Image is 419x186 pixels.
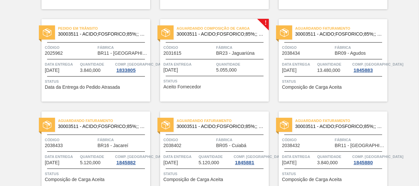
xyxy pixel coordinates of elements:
[269,19,387,102] a: statusAguardando Faturamento30003511 - ACIDO;FOSFORICO;85%;; CONTAINERCódigo2038434FábricaBR09 - ...
[98,44,149,51] span: Fábrica
[163,137,214,143] span: Código
[199,160,219,165] span: 5.120,000
[161,28,170,37] img: status
[282,85,342,90] span: Composição de Carga Aceita
[216,143,246,148] span: BR05 - Cuiabá
[216,61,267,68] span: Quantidade
[282,177,342,182] span: Composição de Carga Aceita
[32,19,150,102] a: statusPedido em Trânsito30003511 - ACIDO;FOSFORICO;85%;; CONTAINERCódigo2025962FábricaBR11 - [GEO...
[177,25,269,32] span: Aguardando Composição de Carga
[45,177,104,182] span: Composição de Carga Aceita
[163,84,201,89] span: Aceito Fornecedor
[317,61,351,68] span: Quantidade
[45,160,59,165] span: 10/10/2025
[43,28,51,37] img: status
[98,143,128,148] span: BR16 - Jacareí
[317,68,340,73] span: 13.480,000
[280,28,289,37] img: status
[43,121,51,129] img: status
[282,153,316,160] span: Data entrega
[295,32,382,37] span: 30003511 - ACIDO;FOSFORICO;85%;; CONTAINER
[282,137,333,143] span: Código
[352,153,386,165] a: Comp. [GEOGRAPHIC_DATA]1845880
[282,78,386,85] span: Status
[352,61,403,68] span: Comp. Carga
[317,160,338,165] span: 3.840,000
[282,44,333,51] span: Código
[234,160,255,165] div: 1845881
[80,68,100,73] span: 3.840,000
[45,44,96,51] span: Código
[58,124,145,129] span: 30003511 - ACIDO;FOSFORICO;85%;; CONTAINER
[45,51,63,56] span: 2025962
[45,68,59,73] span: 30/09/2025
[216,68,237,73] span: 5.055,000
[45,153,78,160] span: Data entrega
[115,68,137,73] div: 1833805
[282,160,296,165] span: 21/10/2025
[80,153,114,160] span: Quantidade
[177,117,269,124] span: Aguardando Faturamento
[282,170,386,177] span: Status
[45,137,96,143] span: Código
[45,78,149,85] span: Status
[177,124,264,129] span: 30003511 - ACIDO;FOSFORICO;85%;; CONTAINER
[234,153,285,160] span: Comp. Carga
[115,153,149,165] a: Comp. [GEOGRAPHIC_DATA]1845882
[45,143,63,148] span: 2038433
[352,68,374,73] div: 1845883
[115,61,166,68] span: Comp. Carga
[335,44,386,51] span: Fábrica
[163,51,182,56] span: 2031615
[317,153,351,160] span: Quantidade
[163,78,267,84] span: Status
[216,44,267,51] span: Fábrica
[234,153,267,165] a: Comp. [GEOGRAPHIC_DATA]1845881
[163,44,214,51] span: Código
[163,61,214,68] span: Data entrega
[352,61,386,73] a: Comp. [GEOGRAPHIC_DATA]1845883
[163,170,267,177] span: Status
[163,68,178,73] span: 02/10/2025
[115,61,149,73] a: Comp. [GEOGRAPHIC_DATA]1833805
[45,170,149,177] span: Status
[216,51,255,56] span: BR23 - Jaguariúna
[335,137,386,143] span: Fábrica
[335,51,366,56] span: BR09 - Agudos
[163,160,178,165] span: 17/10/2025
[295,117,387,124] span: Aguardando Faturamento
[282,68,296,73] span: 06/10/2025
[282,51,300,56] span: 2038434
[98,51,149,56] span: BR11 - São Luís
[98,137,149,143] span: Fábrica
[150,19,269,102] a: !statusAguardando Composição de Carga30003511 - ACIDO;FOSFORICO;85%;; CONTAINERCódigo2031615Fábri...
[335,143,386,148] span: BR11 - São Luís
[163,143,182,148] span: 2038402
[115,160,137,165] div: 1845882
[161,121,170,129] img: status
[352,160,374,165] div: 1845880
[199,153,232,160] span: Quantidade
[282,143,300,148] span: 2038432
[295,124,382,129] span: 30003511 - ACIDO;FOSFORICO;85%;; CONTAINER
[115,153,166,160] span: Comp. Carga
[45,85,120,90] span: Data da Entrega do Pedido Atrasada
[58,25,150,32] span: Pedido em Trânsito
[58,117,150,124] span: Aguardando Faturamento
[216,137,267,143] span: Fábrica
[280,121,289,129] img: status
[80,160,100,165] span: 5.120,000
[45,61,78,68] span: Data entrega
[177,32,264,37] span: 30003511 - ACIDO;FOSFORICO;85%;; CONTAINER
[352,153,403,160] span: Comp. Carga
[295,25,387,32] span: Aguardando Faturamento
[58,32,145,37] span: 30003511 - ACIDO;FOSFORICO;85%;; CONTAINER
[282,61,316,68] span: Data entrega
[163,153,197,160] span: Data entrega
[163,177,223,182] span: Composição de Carga Aceita
[80,61,114,68] span: Quantidade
